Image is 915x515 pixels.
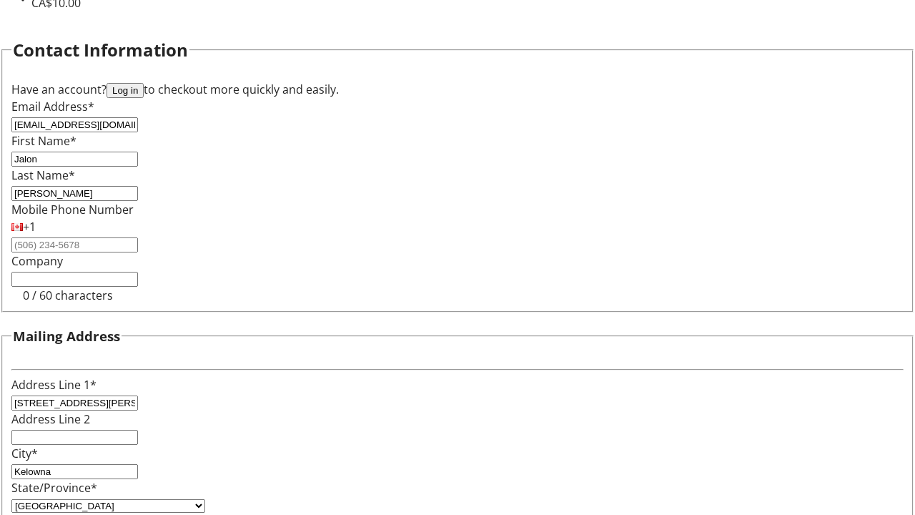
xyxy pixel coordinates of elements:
label: Email Address* [11,99,94,114]
h2: Contact Information [13,37,188,63]
label: Address Line 2 [11,411,90,427]
label: State/Province* [11,480,97,496]
input: (506) 234-5678 [11,237,138,252]
label: Mobile Phone Number [11,202,134,217]
label: Company [11,253,63,269]
label: Last Name* [11,167,75,183]
input: Address [11,396,138,411]
label: First Name* [11,133,76,149]
input: City [11,464,138,479]
label: Address Line 1* [11,377,97,393]
tr-character-limit: 0 / 60 characters [23,288,113,303]
label: City* [11,446,38,461]
h3: Mailing Address [13,326,120,346]
button: Log in [107,83,144,98]
div: Have an account? to checkout more quickly and easily. [11,81,904,98]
